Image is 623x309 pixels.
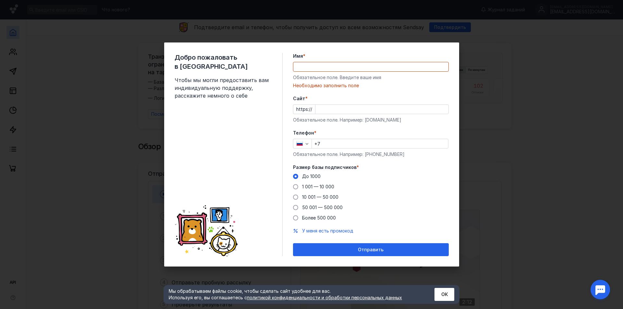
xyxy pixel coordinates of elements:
[434,288,454,301] button: ОК
[358,247,384,253] span: Отправить
[302,173,321,179] span: До 1000
[293,117,449,123] div: Обязательное поле. Например: [DOMAIN_NAME]
[293,243,449,256] button: Отправить
[247,295,402,300] a: политикой конфиденциальности и обработки персональных данных
[293,95,305,102] span: Cайт
[293,53,303,59] span: Имя
[169,288,419,301] div: Мы обрабатываем файлы cookie, чтобы сделать сайт удобнее для вас. Используя его, вы соглашаетесь c
[293,151,449,158] div: Обязательное поле. Например: [PHONE_NUMBER]
[302,205,343,210] span: 50 001 — 500 000
[302,194,338,200] span: 10 001 — 50 000
[293,74,449,81] div: Обязательное поле. Введите ваше имя
[293,82,449,89] div: Необходимо заполнить поле
[293,164,357,171] span: Размер базы подписчиков
[175,76,272,100] span: Чтобы мы могли предоставить вам индивидуальную поддержку, расскажите немного о себе
[302,215,336,220] span: Более 500 000
[175,53,272,71] span: Добро пожаловать в [GEOGRAPHIC_DATA]
[302,228,353,234] button: У меня есть промокод
[302,184,334,189] span: 1 001 — 10 000
[293,130,314,136] span: Телефон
